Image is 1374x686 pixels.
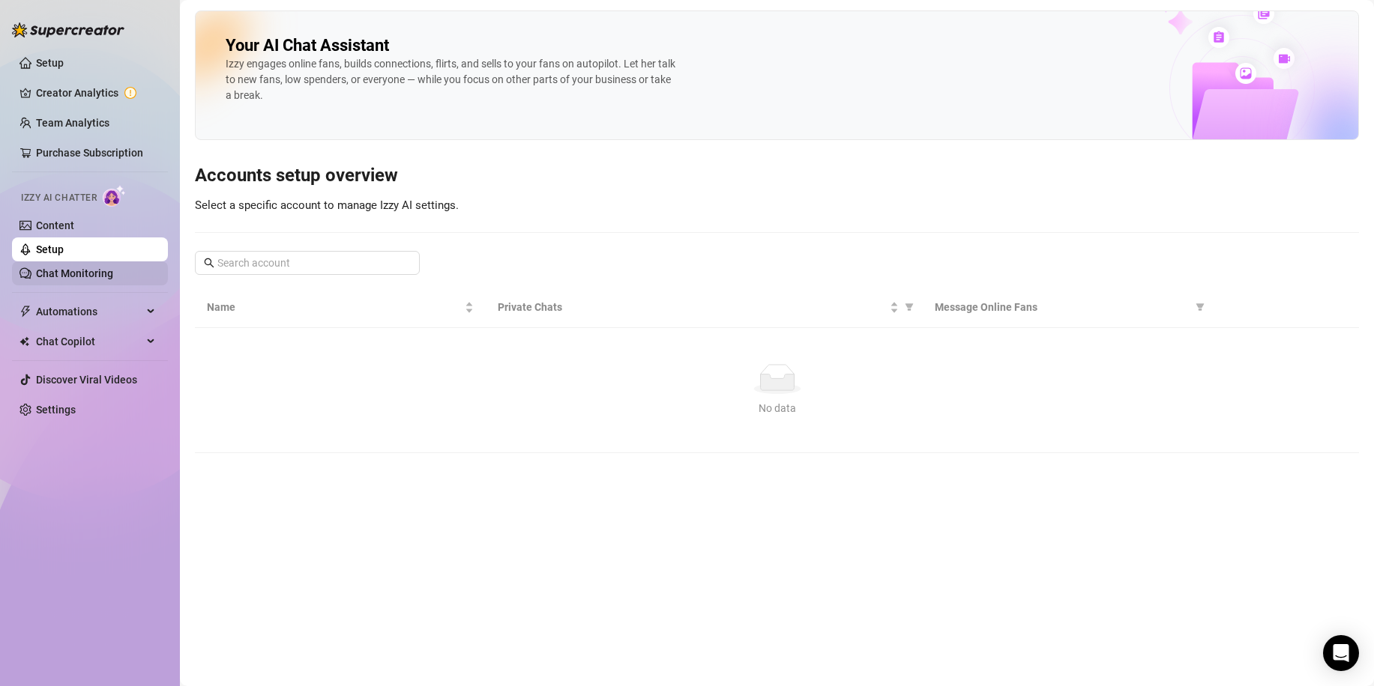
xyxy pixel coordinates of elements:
span: filter [905,303,914,312]
span: thunderbolt [19,306,31,318]
div: No data [213,400,1341,416]
input: Search account [217,255,399,271]
a: Setup [36,243,64,255]
h2: Your AI Chat Assistant [226,35,389,56]
div: Izzy engages online fans, builds connections, flirts, and sells to your fans on autopilot. Let he... [226,56,675,103]
a: Creator Analytics exclamation-circle [36,81,156,105]
span: filter [1193,296,1208,318]
th: Private Chats [486,287,922,328]
span: Automations [36,300,142,324]
span: Chat Copilot [36,330,142,353]
h3: Accounts setup overview [195,164,1359,188]
span: Izzy AI Chatter [21,191,97,205]
span: search [204,258,214,268]
span: Message Online Fans [935,299,1190,315]
a: Team Analytics [36,117,109,129]
img: AI Chatter [103,185,126,207]
a: Settings [36,404,76,416]
span: filter [1196,303,1205,312]
img: Chat Copilot [19,336,29,347]
span: Name [207,299,462,315]
a: Chat Monitoring [36,267,113,279]
span: Private Chats [498,299,886,315]
a: Discover Viral Videos [36,374,137,386]
a: Purchase Subscription [36,147,143,159]
div: Open Intercom Messenger [1323,635,1359,671]
a: Content [36,219,74,231]
span: Select a specific account to manage Izzy AI settings. [195,198,459,212]
th: Name [195,287,486,328]
span: filter [902,296,917,318]
a: Setup [36,57,64,69]
img: logo-BBDzfeDw.svg [12,22,124,37]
